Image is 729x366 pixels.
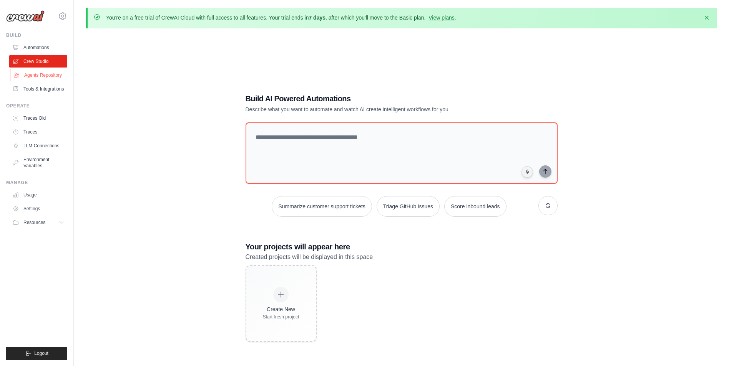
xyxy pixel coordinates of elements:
[9,83,67,95] a: Tools & Integrations
[9,189,67,201] a: Usage
[6,10,45,22] img: Logo
[263,314,299,320] div: Start fresh project
[377,196,440,217] button: Triage GitHub issues
[23,219,45,226] span: Resources
[428,15,454,21] a: View plans
[6,103,67,109] div: Operate
[444,196,506,217] button: Score inbound leads
[9,112,67,124] a: Traces Old
[9,55,67,68] a: Crew Studio
[9,140,67,152] a: LLM Connections
[106,14,456,21] p: You're on a free trial of CrewAI Cloud with full access to all features. Your trial ends in , aft...
[521,166,533,178] button: Click to speak your automation idea
[246,106,504,113] p: Describe what you want to automate and watch AI create intelligent workflows for you
[9,41,67,54] a: Automations
[246,93,504,104] h1: Build AI Powered Automations
[9,216,67,229] button: Resources
[9,153,67,172] a: Environment Variables
[9,203,67,215] a: Settings
[6,32,67,38] div: Build
[34,350,48,356] span: Logout
[6,180,67,186] div: Manage
[10,69,68,81] a: Agents Repository
[272,196,372,217] button: Summarize customer support tickets
[6,347,67,360] button: Logout
[246,241,558,252] h3: Your projects will appear here
[538,196,558,215] button: Get new suggestions
[9,126,67,138] a: Traces
[263,305,299,313] div: Create New
[309,15,325,21] strong: 7 days
[246,252,558,262] p: Created projects will be displayed in this space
